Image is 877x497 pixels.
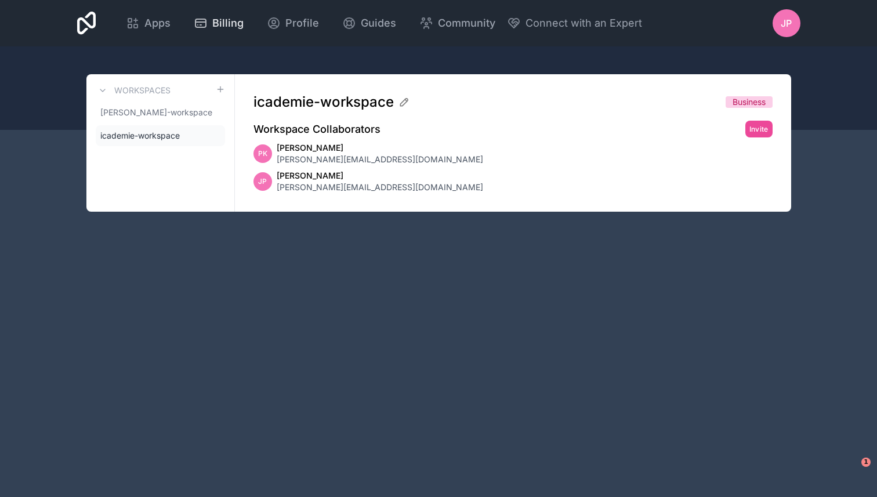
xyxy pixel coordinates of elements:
span: Profile [285,15,319,31]
a: Guides [333,10,405,36]
span: [PERSON_NAME][EMAIL_ADDRESS][DOMAIN_NAME] [277,182,483,193]
span: [PERSON_NAME][EMAIL_ADDRESS][DOMAIN_NAME] [277,154,483,165]
button: Invite [745,121,773,137]
a: Workspaces [96,84,171,97]
span: Apps [144,15,171,31]
span: [PERSON_NAME] [277,142,483,154]
span: Business [733,96,766,108]
span: Guides [361,15,396,31]
a: icademie-workspace [96,125,225,146]
a: Billing [184,10,253,36]
span: Community [438,15,495,31]
span: Connect with an Expert [526,15,642,31]
a: Apps [117,10,180,36]
h2: Workspace Collaborators [253,121,380,137]
iframe: Intercom live chat [838,458,865,485]
span: PK [258,149,267,158]
a: Profile [258,10,328,36]
h3: Workspaces [114,85,171,96]
span: icademie-workspace [253,93,394,111]
span: JP [781,16,792,30]
a: [PERSON_NAME]-workspace [96,102,225,123]
span: 1 [861,458,871,467]
span: [PERSON_NAME] [277,170,483,182]
a: Community [410,10,505,36]
span: Billing [212,15,244,31]
span: icademie-workspace [100,130,180,142]
span: [PERSON_NAME]-workspace [100,107,212,118]
span: JP [258,177,267,186]
button: Connect with an Expert [507,15,642,31]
